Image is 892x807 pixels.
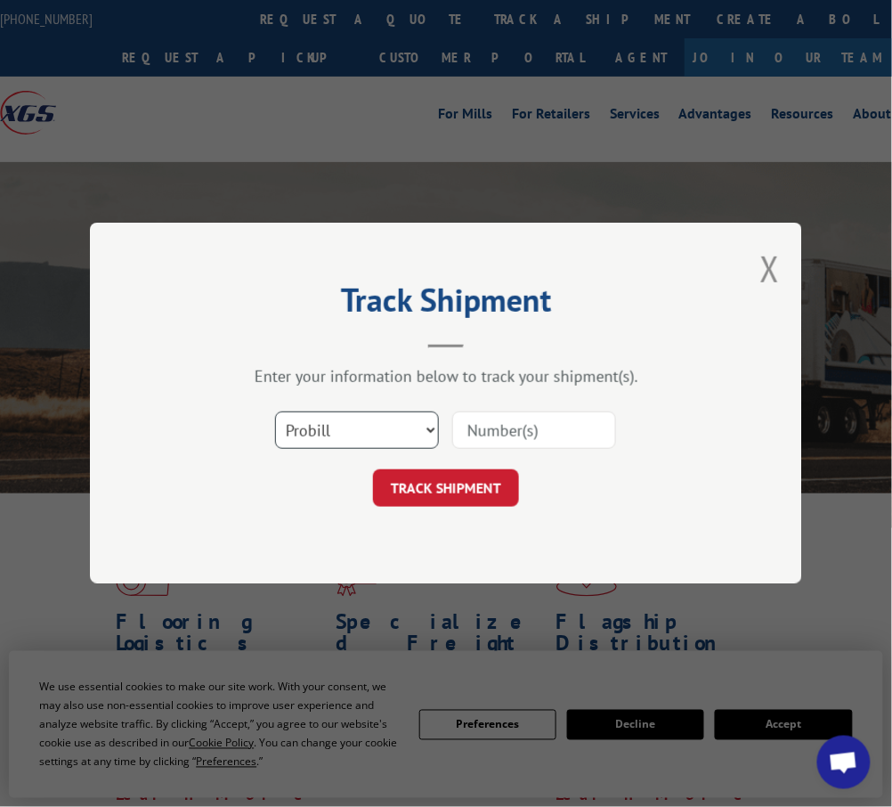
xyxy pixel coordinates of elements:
[179,288,713,322] h2: Track Shipment
[817,736,871,789] div: Open chat
[373,470,519,508] button: TRACK SHIPMENT
[760,245,780,292] button: Close modal
[179,367,713,387] div: Enter your information below to track your shipment(s).
[452,412,616,450] input: Number(s)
